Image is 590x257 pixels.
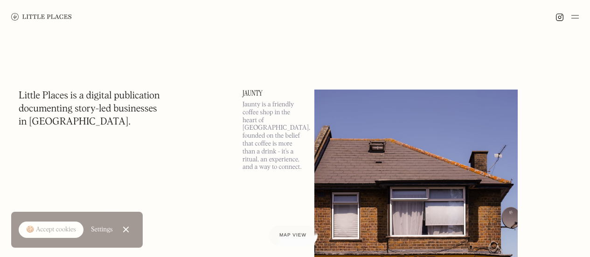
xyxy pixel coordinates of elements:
div: Settings [91,226,113,233]
a: Jaunty [243,90,303,97]
p: Jaunty is a friendly coffee shop in the heart of [GEOGRAPHIC_DATA], founded on the belief that co... [243,101,303,171]
span: Map view [279,233,306,238]
div: 🍪 Accept cookies [26,225,76,235]
a: 🍪 Accept cookies [19,222,83,238]
a: Map view [268,225,318,246]
a: Settings [91,219,113,240]
a: Close Cookie Popup [117,220,135,239]
h1: Little Places is a digital publication documenting story-led businesses in [GEOGRAPHIC_DATA]. [19,90,160,129]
